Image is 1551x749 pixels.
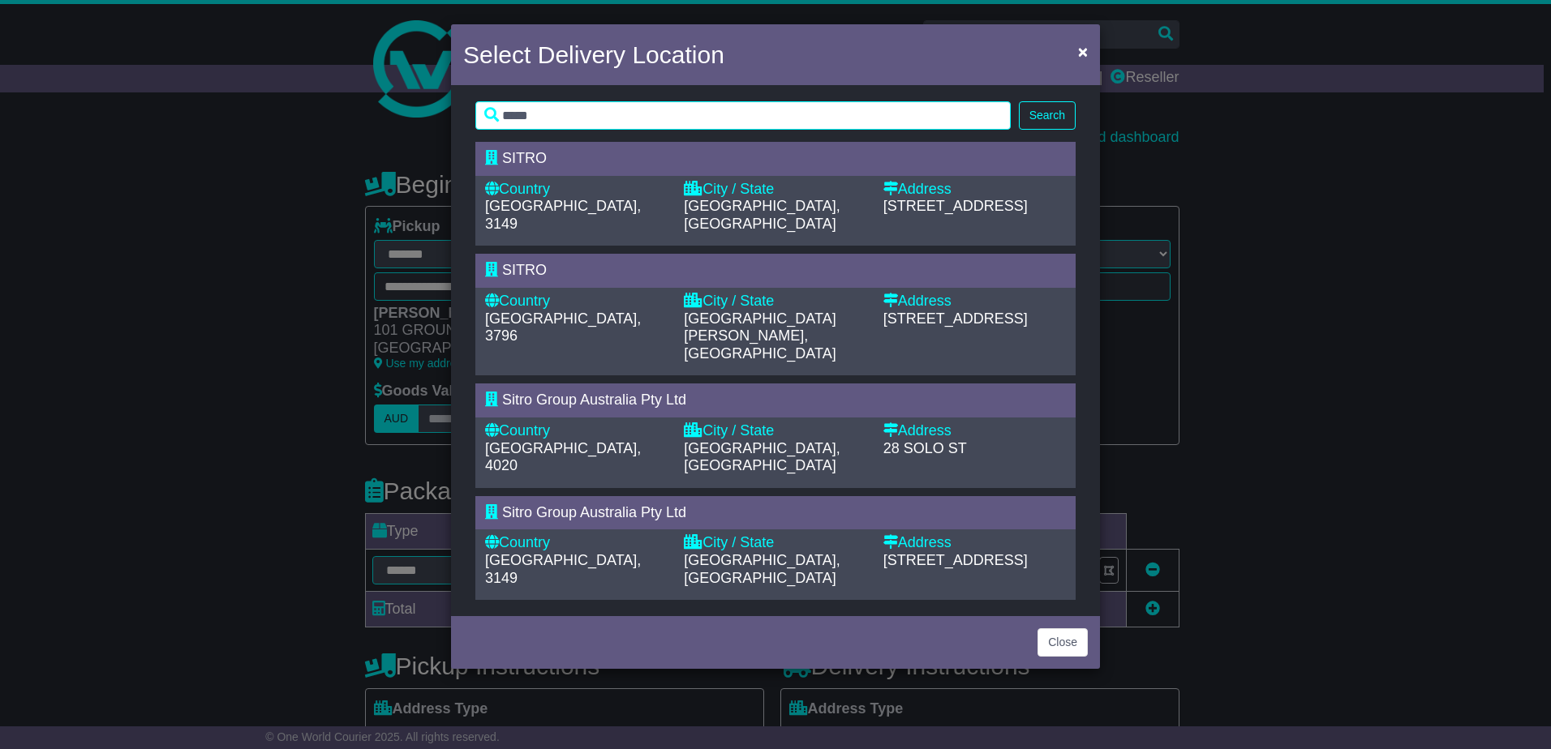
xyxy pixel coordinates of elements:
[485,293,668,310] div: Country
[1070,35,1096,68] button: Close
[883,534,1066,552] div: Address
[684,552,840,586] span: [GEOGRAPHIC_DATA], [GEOGRAPHIC_DATA]
[485,440,641,474] span: [GEOGRAPHIC_DATA], 4020
[883,310,1028,327] span: [STREET_ADDRESS]
[485,552,641,586] span: [GEOGRAPHIC_DATA], 3149
[485,198,641,232] span: [GEOGRAPHIC_DATA], 3149
[502,262,547,278] span: SITRO
[883,293,1066,310] div: Address
[883,422,1066,440] div: Address
[502,150,547,166] span: SITRO
[684,310,836,362] span: [GEOGRAPHIC_DATA][PERSON_NAME], [GEOGRAPHIC_DATA]
[684,181,866,199] div: City / State
[684,293,866,310] div: City / State
[883,552,1028,568] span: [STREET_ADDRESS]
[485,181,668,199] div: Country
[485,534,668,552] div: Country
[485,422,668,440] div: Country
[1038,628,1088,657] button: Close
[684,534,866,552] div: City / State
[463,36,724,73] h4: Select Delivery Location
[485,310,641,345] span: [GEOGRAPHIC_DATA], 3796
[1019,101,1076,130] button: Search
[883,198,1028,214] span: [STREET_ADDRESS]
[684,422,866,440] div: City / State
[502,392,686,408] span: Sitro Group Australia Pty Ltd
[502,504,686,520] span: Sitro Group Australia Pty Ltd
[883,181,1066,199] div: Address
[684,198,840,232] span: [GEOGRAPHIC_DATA], [GEOGRAPHIC_DATA]
[684,440,840,474] span: [GEOGRAPHIC_DATA], [GEOGRAPHIC_DATA]
[1078,42,1088,61] span: ×
[883,440,967,456] span: 28 SOLO ST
